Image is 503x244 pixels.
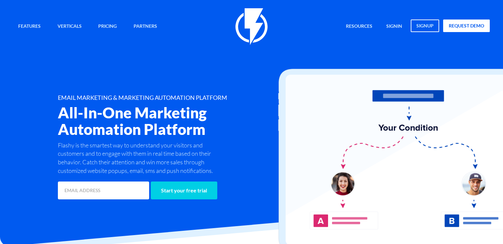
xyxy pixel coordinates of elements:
[53,20,87,34] a: Verticals
[129,20,162,34] a: Partners
[13,20,46,34] a: Features
[58,141,227,175] p: Flashy is the smartest way to understand your visitors and customers and to engage with them in r...
[93,20,122,34] a: Pricing
[58,182,149,199] input: EMAIL ADDRESS
[443,20,490,32] a: request demo
[151,182,217,199] input: Start your free trial
[58,95,286,101] h1: EMAIL MARKETING & MARKETING AUTOMATION PLATFORM
[341,20,377,34] a: Resources
[58,104,286,138] h2: All-In-One Marketing Automation Platform
[381,20,407,34] a: signin
[411,20,439,32] a: signup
